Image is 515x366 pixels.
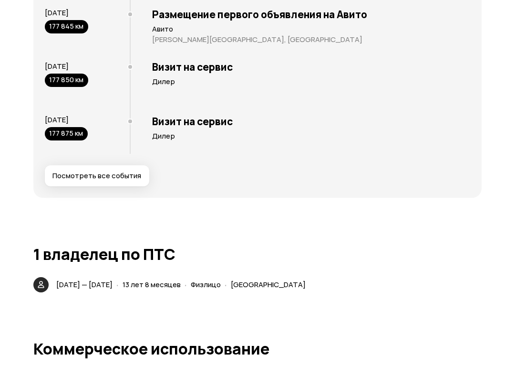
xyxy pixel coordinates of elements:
[45,165,149,186] button: Посмотреть все события
[45,74,88,87] div: 177 850 км
[52,171,141,181] span: Посмотреть все события
[152,131,470,141] p: Дилер
[152,24,470,34] p: Авито
[116,277,119,292] span: ·
[191,280,221,290] span: Физлицо
[45,8,69,18] span: [DATE]
[231,280,306,290] span: [GEOGRAPHIC_DATA]
[152,35,470,44] p: [PERSON_NAME][GEOGRAPHIC_DATA], [GEOGRAPHIC_DATA]
[185,277,187,292] span: ·
[45,20,88,33] div: 177 845 км
[152,61,470,73] h3: Визит на сервис
[45,61,69,71] span: [DATE]
[225,277,227,292] span: ·
[123,280,181,290] span: 13 лет 8 месяцев
[152,115,470,128] h3: Визит на сервис
[33,340,482,357] h1: Коммерческое использование
[45,115,69,125] span: [DATE]
[33,246,482,263] h1: 1 владелец по ПТС
[152,77,470,86] p: Дилер
[152,8,470,21] h3: Размещение первого объявления на Авито
[45,127,88,140] div: 177 875 км
[56,280,113,290] span: [DATE] — [DATE]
